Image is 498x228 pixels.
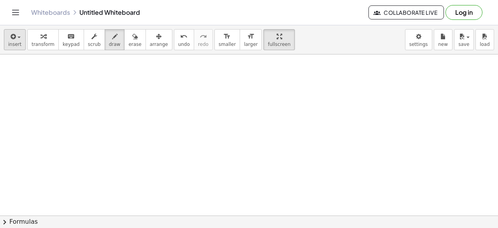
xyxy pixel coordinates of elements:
button: keyboardkeypad [58,29,84,50]
i: format_size [247,32,254,41]
button: load [475,29,494,50]
span: transform [32,42,54,47]
i: keyboard [67,32,75,41]
button: scrub [84,29,105,50]
button: Toggle navigation [9,6,22,19]
button: insert [4,29,26,50]
button: fullscreen [263,29,295,50]
span: erase [128,42,141,47]
span: smaller [219,42,236,47]
span: scrub [88,42,101,47]
button: Collaborate Live [368,5,444,19]
span: keypad [63,42,80,47]
button: Log in [445,5,482,20]
span: save [458,42,469,47]
button: settings [405,29,432,50]
button: undoundo [174,29,194,50]
span: arrange [150,42,168,47]
i: redo [200,32,207,41]
button: format_sizelarger [240,29,262,50]
span: draw [109,42,121,47]
i: format_size [223,32,231,41]
span: load [480,42,490,47]
button: arrange [146,29,172,50]
span: redo [198,42,209,47]
button: transform [27,29,59,50]
span: Collaborate Live [375,9,437,16]
button: draw [105,29,125,50]
span: undo [178,42,190,47]
span: fullscreen [268,42,290,47]
button: redoredo [194,29,213,50]
button: format_sizesmaller [214,29,240,50]
span: new [438,42,448,47]
a: Whiteboards [31,9,70,16]
span: insert [8,42,21,47]
button: save [454,29,474,50]
span: larger [244,42,258,47]
span: settings [409,42,428,47]
button: erase [124,29,146,50]
i: undo [180,32,188,41]
button: new [434,29,452,50]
